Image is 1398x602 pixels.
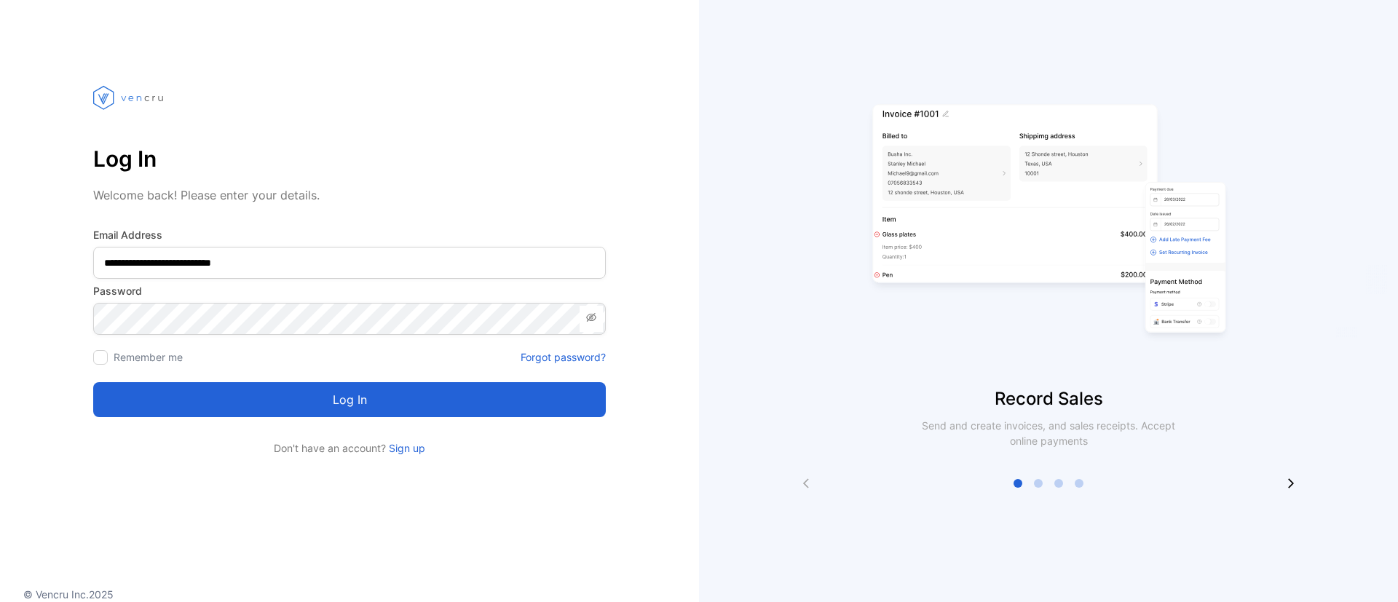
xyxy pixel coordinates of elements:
[386,442,425,454] a: Sign up
[93,58,166,137] img: vencru logo
[866,58,1231,386] img: slider image
[521,349,606,365] a: Forgot password?
[114,351,183,363] label: Remember me
[93,440,606,456] p: Don't have an account?
[93,283,606,298] label: Password
[93,141,606,176] p: Log In
[93,382,606,417] button: Log in
[93,227,606,242] label: Email Address
[909,418,1188,448] p: Send and create invoices, and sales receipts. Accept online payments
[93,186,606,204] p: Welcome back! Please enter your details.
[699,386,1398,412] p: Record Sales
